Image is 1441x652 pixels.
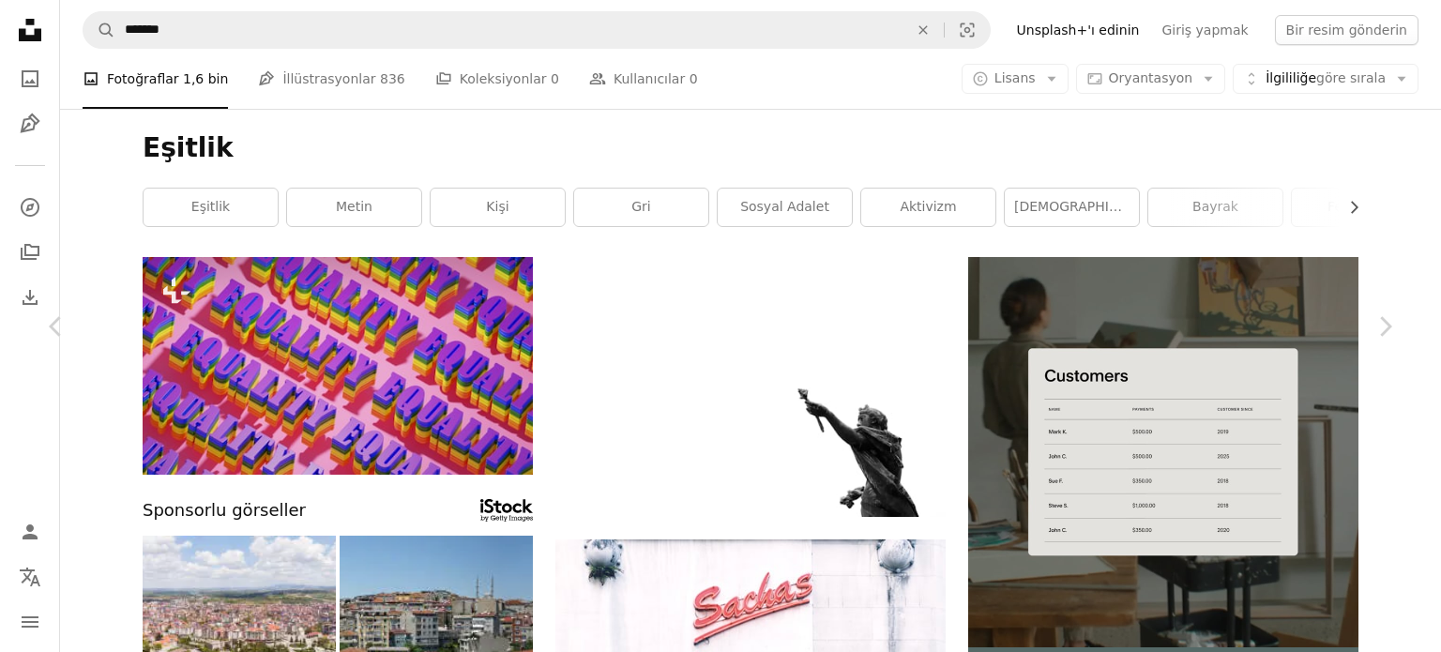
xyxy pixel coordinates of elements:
a: [DEMOGRAPHIC_DATA] [1005,189,1139,226]
a: Fotoğraflar [11,60,49,98]
a: Kullanıcılar 0 [589,49,698,109]
font: kişi [486,199,508,214]
font: Eşitlik [143,132,234,163]
font: Unsplash+'ı edinin [1017,23,1140,38]
font: sosyal adalet [740,199,829,214]
a: Koleksiyonlar [11,234,49,271]
font: İllüstrasyonlar [282,71,375,86]
a: feminizm [1292,189,1426,226]
font: Bir resim gönderin [1286,23,1407,38]
form: Site genelinde görseller bulun [83,11,991,49]
font: Sponsorlu görseller [143,500,306,520]
button: listeyi sağa kaydır [1337,189,1358,226]
font: [DEMOGRAPHIC_DATA] [1014,199,1163,214]
font: İlgililiğe [1266,70,1316,85]
button: Dil [11,558,49,596]
font: Giriş yapmak [1161,23,1248,38]
img: pembe bir arka plan üzerinde renkli harf ve rakam gösterimi [143,257,533,475]
button: Lisans [962,64,1069,94]
a: eşitlik [144,189,278,226]
a: sosyal adalet [718,189,852,226]
font: aktivizm [900,199,956,214]
img: siyah ceket ve pantolon giyen adam gri tonlamalı fotoğrafçılıkta kamera tutuyor [555,257,946,517]
a: bayrak [1148,189,1282,226]
button: İlgililiğegöre sırala [1233,64,1418,94]
a: siyah ceket ve pantolon giyen adam gri tonlamalı fotoğrafçılıkta kamera tutuyor [555,378,946,395]
a: İllüstrasyonlar 836 [258,49,404,109]
font: Oryantasyon [1109,70,1193,85]
a: gri [574,189,708,226]
font: Lisans [994,70,1036,85]
a: Unsplash+'ı edinin [1006,15,1151,45]
button: Temizlemek [903,12,944,48]
a: aktivizm [861,189,995,226]
a: Sonraki [1328,236,1441,417]
button: Menü [11,603,49,641]
font: gri [631,199,651,214]
font: göre sırala [1316,70,1386,85]
font: 0 [690,71,698,86]
a: pembe bir arka plan üzerinde renkli harf ve rakam gösterimi [143,357,533,374]
a: Giriş yap / Kayıt ol [11,513,49,551]
font: eşitlik [191,199,230,214]
button: Görsel arama [945,12,990,48]
img: file-1747939376688-baf9a4a454ffimage [968,257,1358,647]
a: Keşfetmek [11,189,49,226]
button: Unsplash'ta ara [83,12,115,48]
a: Koleksiyonlar 0 [435,49,559,109]
font: bayrak [1192,199,1238,214]
button: Oryantasyon [1076,64,1226,94]
a: Giriş yapmak [1150,15,1259,45]
font: Kullanıcılar [614,71,685,86]
font: Koleksiyonlar [460,71,547,86]
a: İllüstrasyonlar [11,105,49,143]
a: kişi [431,189,565,226]
a: metin [287,189,421,226]
button: Bir resim gönderin [1275,15,1418,45]
font: 0 [551,71,559,86]
font: 836 [380,71,405,86]
font: feminizm [1327,199,1390,214]
font: metin [336,199,372,214]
